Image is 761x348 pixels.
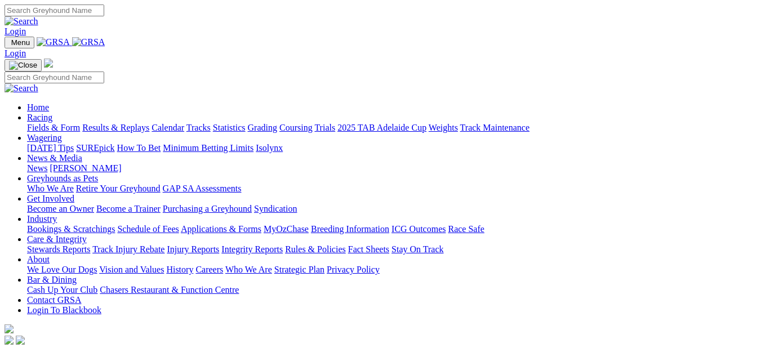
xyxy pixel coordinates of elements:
button: Toggle navigation [5,59,42,72]
a: Who We Are [225,265,272,274]
a: Statistics [213,123,246,132]
a: Coursing [279,123,313,132]
a: SUREpick [76,143,114,153]
a: Privacy Policy [327,265,380,274]
div: Bar & Dining [27,285,756,295]
a: Fields & Form [27,123,80,132]
a: Rules & Policies [285,244,346,254]
input: Search [5,72,104,83]
img: Close [9,61,37,70]
a: Schedule of Fees [117,224,179,234]
a: History [166,265,193,274]
img: GRSA [72,37,105,47]
a: Who We Are [27,184,74,193]
a: Tracks [186,123,211,132]
a: Isolynx [256,143,283,153]
a: Results & Replays [82,123,149,132]
a: Fact Sheets [348,244,389,254]
div: Get Involved [27,204,756,214]
a: News [27,163,47,173]
a: Wagering [27,133,62,142]
img: logo-grsa-white.png [5,324,14,333]
a: Login To Blackbook [27,305,101,315]
a: About [27,255,50,264]
a: Breeding Information [311,224,389,234]
a: Cash Up Your Club [27,285,97,295]
a: Home [27,102,49,112]
a: Syndication [254,204,297,213]
a: GAP SA Assessments [163,184,242,193]
a: Trials [314,123,335,132]
img: logo-grsa-white.png [44,59,53,68]
a: Strategic Plan [274,265,324,274]
a: Weights [429,123,458,132]
a: ICG Outcomes [391,224,446,234]
img: facebook.svg [5,336,14,345]
a: Careers [195,265,223,274]
a: Calendar [152,123,184,132]
a: Bar & Dining [27,275,77,284]
img: GRSA [37,37,70,47]
div: Care & Integrity [27,244,756,255]
span: Menu [11,38,30,47]
div: Racing [27,123,756,133]
img: Search [5,83,38,93]
img: twitter.svg [16,336,25,345]
a: Integrity Reports [221,244,283,254]
a: [DATE] Tips [27,143,74,153]
a: MyOzChase [264,224,309,234]
input: Search [5,5,104,16]
div: Industry [27,224,756,234]
a: Minimum Betting Limits [163,143,253,153]
a: Industry [27,214,57,224]
a: Get Involved [27,194,74,203]
div: Wagering [27,143,756,153]
a: Race Safe [448,224,484,234]
a: News & Media [27,153,82,163]
a: Contact GRSA [27,295,81,305]
a: Become a Trainer [96,204,161,213]
div: News & Media [27,163,756,173]
a: Become an Owner [27,204,94,213]
a: [PERSON_NAME] [50,163,121,173]
a: Purchasing a Greyhound [163,204,252,213]
a: Login [5,48,26,58]
a: Bookings & Scratchings [27,224,115,234]
a: Grading [248,123,277,132]
a: Injury Reports [167,244,219,254]
a: Chasers Restaurant & Function Centre [100,285,239,295]
a: Care & Integrity [27,234,87,244]
img: Search [5,16,38,26]
div: About [27,265,756,275]
a: Stay On Track [391,244,443,254]
a: How To Bet [117,143,161,153]
a: We Love Our Dogs [27,265,97,274]
a: Track Injury Rebate [92,244,164,254]
div: Greyhounds as Pets [27,184,756,194]
a: Vision and Values [99,265,164,274]
a: Greyhounds as Pets [27,173,98,183]
a: Retire Your Greyhound [76,184,161,193]
button: Toggle navigation [5,37,34,48]
a: Login [5,26,26,36]
a: Applications & Forms [181,224,261,234]
a: Track Maintenance [460,123,529,132]
a: Stewards Reports [27,244,90,254]
a: 2025 TAB Adelaide Cup [337,123,426,132]
a: Racing [27,113,52,122]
